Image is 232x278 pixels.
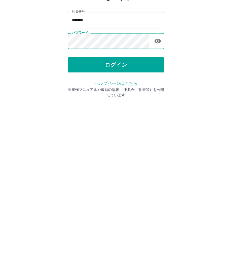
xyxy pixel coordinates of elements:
label: 社員番号 [72,56,85,61]
button: ログイン [68,104,164,120]
a: ヘルプページはこちら [95,128,137,133]
p: ※操作マニュアルや最新の情報 （不具合、改善等）を公開しています [68,134,164,145]
label: パスワード [72,78,88,82]
h2: ログイン [96,38,136,50]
